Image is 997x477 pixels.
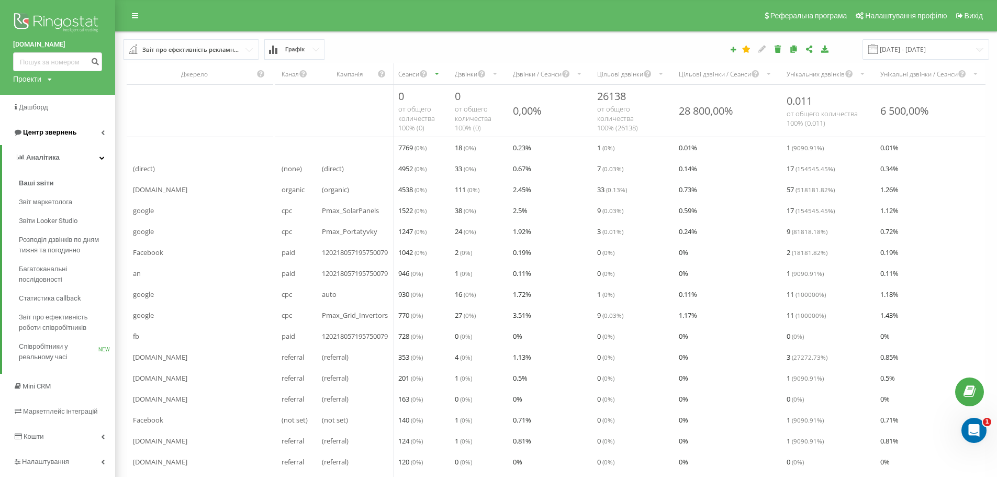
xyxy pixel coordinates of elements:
[455,414,472,426] span: 1
[460,416,472,424] span: ( 0 %)
[24,432,43,440] span: Кошти
[679,456,688,468] span: 0 %
[602,437,614,445] span: ( 0 %)
[880,141,899,154] span: 0.01 %
[13,39,102,50] a: [DOMAIN_NAME]
[415,185,427,194] span: ( 0 %)
[398,351,423,363] span: 353
[679,204,697,217] span: 0.59 %
[398,372,423,384] span: 201
[880,104,929,118] div: 6 500,00%
[679,351,688,363] span: 0 %
[513,225,531,238] span: 1.92 %
[411,290,423,298] span: ( 0 %)
[455,204,476,217] span: 38
[679,330,688,342] span: 0 %
[455,309,476,321] span: 27
[513,309,531,321] span: 3.51 %
[133,351,187,363] span: [DOMAIN_NAME]
[133,309,154,321] span: google
[597,372,614,384] span: 0
[602,143,614,152] span: ( 0 %)
[19,260,115,289] a: Багатоканальні послідовності
[460,353,472,361] span: ( 0 %)
[460,269,472,278] span: ( 0 %)
[597,435,614,447] span: 0
[460,248,472,257] span: ( 0 %)
[23,128,76,136] span: Центр звернень
[19,174,115,193] a: Ваші звіти
[398,162,427,175] span: 4952
[282,162,302,175] span: (none)
[322,162,344,175] span: (direct)
[602,311,623,319] span: ( 0.03 %)
[758,45,767,52] i: Редагувати звіт
[322,183,349,196] span: (organic)
[455,393,472,405] span: 0
[322,267,388,280] span: 120218057195750079
[679,435,688,447] span: 0 %
[19,197,72,207] span: Звіт маркетолога
[679,225,697,238] span: 0.24 %
[513,372,528,384] span: 0.5 %
[415,206,427,215] span: ( 0 %)
[880,372,895,384] span: 0.5 %
[398,141,427,154] span: 7769
[282,204,292,217] span: cpc
[602,248,614,257] span: ( 0 %)
[282,456,304,468] span: referral
[133,330,139,342] span: fb
[285,46,305,53] span: Графік
[133,225,154,238] span: google
[19,264,110,285] span: Багатоканальні послідовності
[597,414,614,426] span: 0
[398,435,423,447] span: 124
[787,183,835,196] span: 57
[133,456,187,468] span: [DOMAIN_NAME]
[787,162,835,175] span: 17
[787,435,824,447] span: 1
[460,458,472,466] span: ( 0 %)
[19,289,115,308] a: Статистика callback
[602,206,623,215] span: ( 0.03 %)
[792,437,824,445] span: ( 9090.91 %)
[787,393,804,405] span: 0
[679,141,697,154] span: 0.01 %
[597,288,614,301] span: 1
[2,145,115,170] a: Аналiтика
[133,372,187,384] span: [DOMAIN_NAME]
[792,458,804,466] span: ( 0 %)
[513,435,531,447] span: 0.81 %
[133,414,163,426] span: Facebook
[796,164,835,173] span: ( 154545.45 %)
[322,309,388,321] span: Pmax_Grid_Invertors
[398,183,427,196] span: 4538
[796,206,835,215] span: ( 154545.45 %)
[282,225,292,238] span: cpc
[792,248,827,257] span: ( 18181.82 %)
[415,227,427,236] span: ( 0 %)
[19,341,98,362] span: Співробітники у реальному часі
[415,164,427,173] span: ( 0 %)
[19,212,115,230] a: Звіти Looker Studio
[679,267,688,280] span: 0 %
[322,225,377,238] span: Pmax_Portatyvky
[597,89,626,103] span: 26138
[282,393,304,405] span: referral
[460,395,472,403] span: ( 0 %)
[464,290,476,298] span: ( 0 %)
[597,225,623,238] span: 3
[679,246,688,259] span: 0 %
[880,351,899,363] span: 0.85 %
[597,330,614,342] span: 0
[282,309,292,321] span: cpc
[398,204,427,217] span: 1522
[965,12,983,20] span: Вихід
[513,393,522,405] span: 0 %
[460,437,472,445] span: ( 0 %)
[26,153,60,161] span: Аналiтика
[133,288,154,301] span: google
[398,309,423,321] span: 770
[787,94,812,108] span: 0.011
[455,162,476,175] span: 33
